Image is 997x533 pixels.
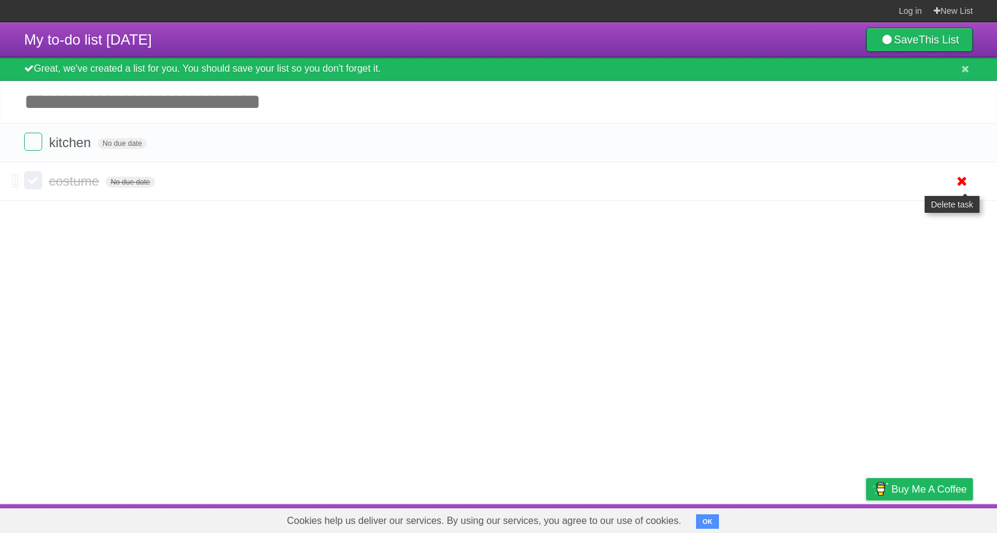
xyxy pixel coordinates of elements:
label: Done [24,171,42,189]
a: Privacy [850,507,882,530]
span: costume [49,174,102,189]
img: Buy me a coffee [872,479,888,499]
span: Buy me a coffee [891,479,967,500]
button: OK [696,514,720,529]
span: My to-do list [DATE] [24,31,152,48]
span: kitchen [49,135,94,150]
label: Done [24,133,42,151]
a: SaveThis List [866,28,973,52]
a: Terms [809,507,836,530]
a: Buy me a coffee [866,478,973,500]
span: No due date [98,138,147,149]
a: About [706,507,731,530]
span: No due date [106,177,154,188]
a: Suggest a feature [897,507,973,530]
span: Cookies help us deliver our services. By using our services, you agree to our use of cookies. [275,509,694,533]
a: Developers [745,507,794,530]
b: This List [919,34,959,46]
